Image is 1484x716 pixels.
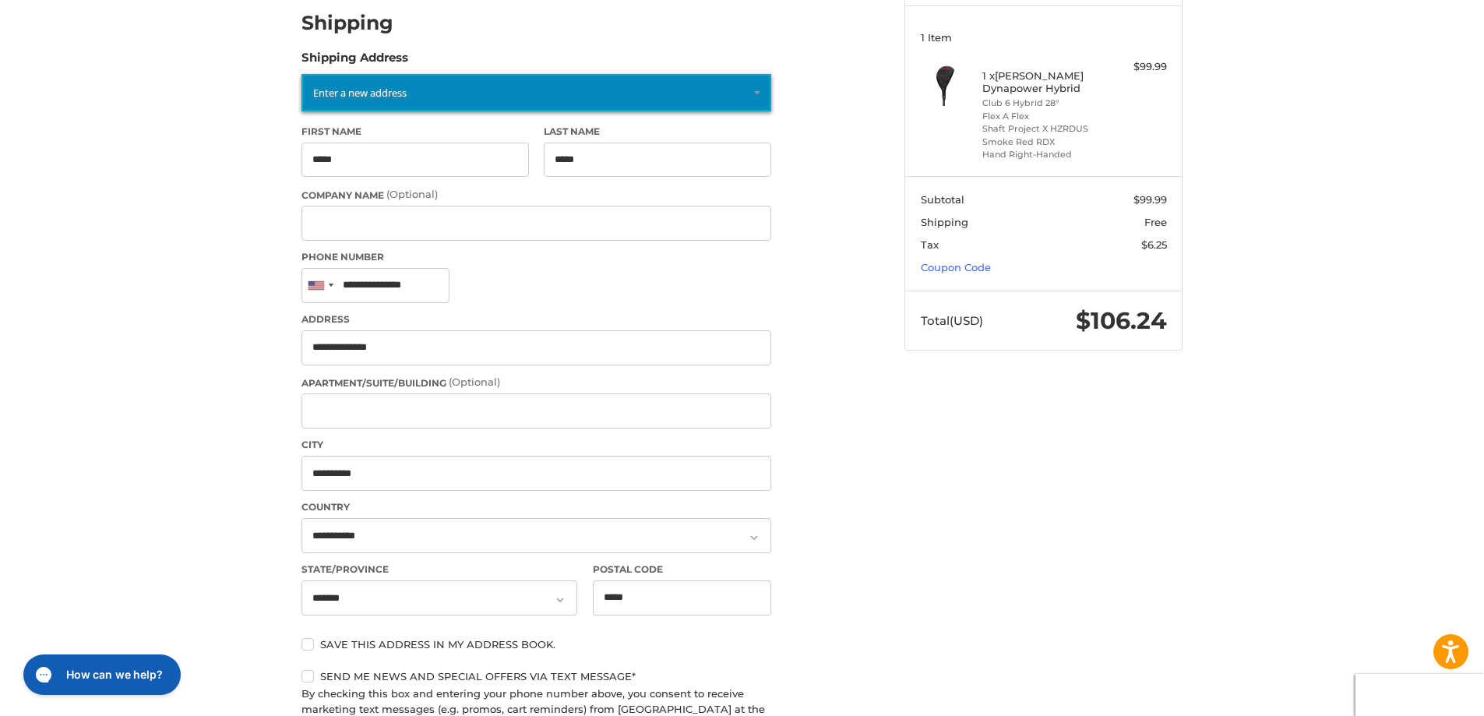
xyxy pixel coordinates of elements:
li: Shaft Project X HZRDUS Smoke Red RDX [982,122,1102,148]
label: Postal Code [593,563,772,577]
a: Coupon Code [921,261,991,273]
div: United States: +1 [302,269,338,302]
label: Save this address in my address book. [301,638,771,651]
small: (Optional) [386,188,438,200]
label: Send me news and special offers via text message* [301,670,771,682]
label: Last Name [544,125,771,139]
span: Subtotal [921,193,964,206]
span: Shipping [921,216,968,228]
span: $99.99 [1133,193,1167,206]
li: Hand Right-Handed [982,148,1102,161]
iframe: Google Customer Reviews [1355,674,1484,716]
span: Free [1144,216,1167,228]
small: (Optional) [449,376,500,388]
span: Total (USD) [921,313,983,328]
label: City [301,438,771,452]
label: Phone Number [301,250,771,264]
a: Enter or select a different address [301,74,771,111]
iframe: Gorgias live chat messenger [16,649,185,700]
div: $99.99 [1105,59,1167,75]
label: First Name [301,125,529,139]
h3: 1 Item [921,31,1167,44]
li: Club 6 Hybrid 28° [982,97,1102,110]
h4: 1 x [PERSON_NAME] Dynapower Hybrid [982,69,1102,95]
legend: Shipping Address [301,49,408,74]
span: $106.24 [1076,306,1167,335]
label: Country [301,500,771,514]
span: Enter a new address [313,86,407,100]
label: Address [301,312,771,326]
span: $6.25 [1141,238,1167,251]
li: Flex A Flex [982,110,1102,123]
label: State/Province [301,563,577,577]
label: Apartment/Suite/Building [301,375,771,390]
label: Company Name [301,187,771,203]
span: Tax [921,238,939,251]
h2: Shipping [301,11,393,35]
